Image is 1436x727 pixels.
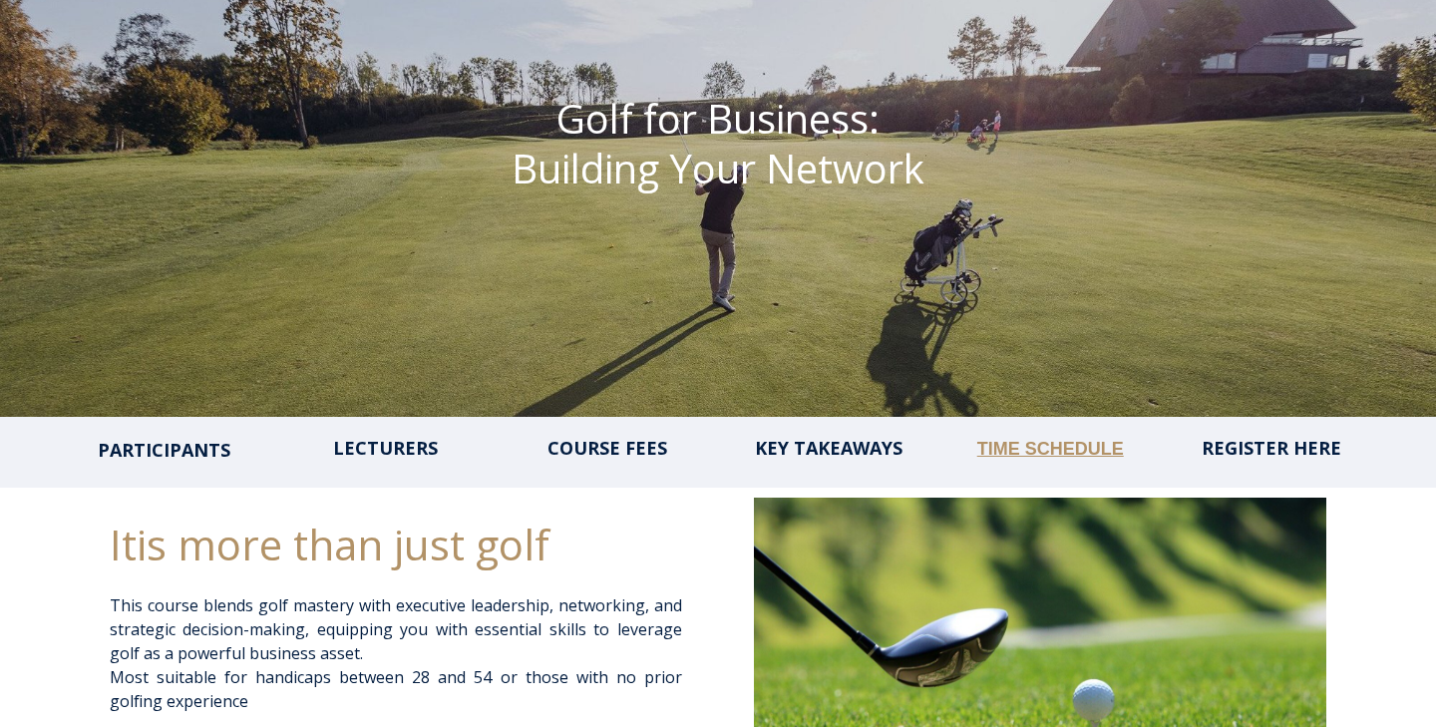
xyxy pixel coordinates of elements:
a: REGISTER HERE [1202,436,1341,460]
a: KEY TAKEAWAYS [755,436,902,460]
a: PARTICIPANTS [98,436,230,463]
span: is more than just golf [137,516,549,572]
span: It [110,516,137,572]
p: This course blends golf mastery with executive leadership, networking, and strategic decision-mak... [110,593,682,713]
a: COURSE FEES [547,436,667,460]
h1: Golf for Business: Building Your Network [350,94,1086,193]
span: PARTICIPANTS [98,438,230,462]
a: LECTURERS [333,436,438,460]
a: TIME SCHEDULE [977,439,1124,459]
